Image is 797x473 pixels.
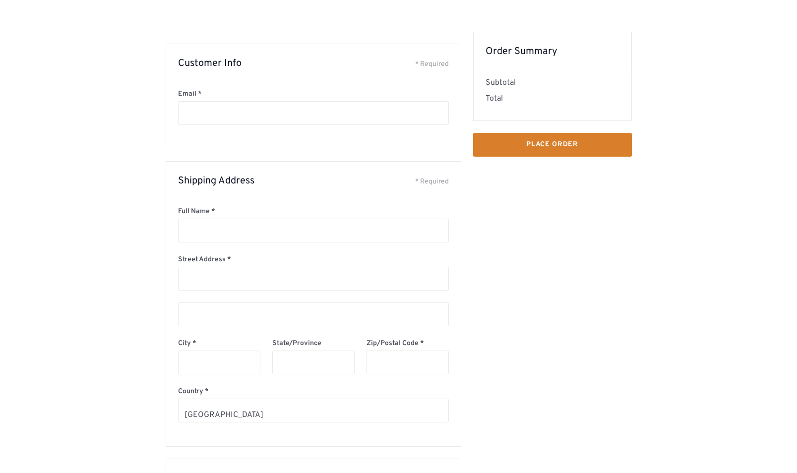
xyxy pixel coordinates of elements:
[486,93,503,105] div: Total
[272,338,355,349] label: State/Province
[367,338,449,349] label: Zip/Postal Code *
[178,174,254,188] h5: Shipping Address
[178,89,449,99] label: Email *
[473,133,632,157] a: Place Order
[178,254,449,265] label: Street Address *
[178,56,242,71] h5: Customer Info
[178,386,449,397] label: Country *
[415,59,449,69] div: * Required
[486,77,516,89] div: Subtotal
[486,44,557,59] h5: Order Summary
[415,177,449,187] div: * Required
[178,206,449,217] label: Full Name *
[178,338,260,349] label: City *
